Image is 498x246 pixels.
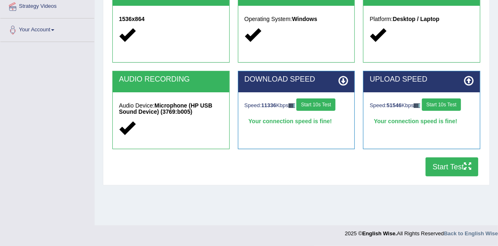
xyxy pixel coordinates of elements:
[289,103,295,108] img: ajax-loader-fb-connection.gif
[370,98,474,113] div: Speed: Kbps
[393,16,440,22] strong: Desktop / Laptop
[296,98,335,111] button: Start 10s Test
[244,75,349,84] h2: DOWNLOAD SPEED
[119,16,144,22] strong: 1536x864
[345,225,498,237] div: 2025 © All Rights Reserved
[370,115,474,127] div: Your connection speed is fine!
[261,102,276,108] strong: 11336
[426,157,478,176] button: Start Test
[387,102,402,108] strong: 51546
[244,16,349,22] h5: Operating System:
[422,98,461,111] button: Start 10s Test
[444,230,498,237] a: Back to English Wise
[0,19,94,39] a: Your Account
[244,115,349,127] div: Your connection speed is fine!
[370,16,474,22] h5: Platform:
[119,103,223,115] h5: Audio Device:
[292,16,317,22] strong: Windows
[119,75,223,84] h2: AUDIO RECORDING
[244,98,349,113] div: Speed: Kbps
[370,75,474,84] h2: UPLOAD SPEED
[119,102,212,115] strong: Microphone (HP USB Sound Device) (3769:b005)
[414,103,420,108] img: ajax-loader-fb-connection.gif
[362,230,397,237] strong: English Wise.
